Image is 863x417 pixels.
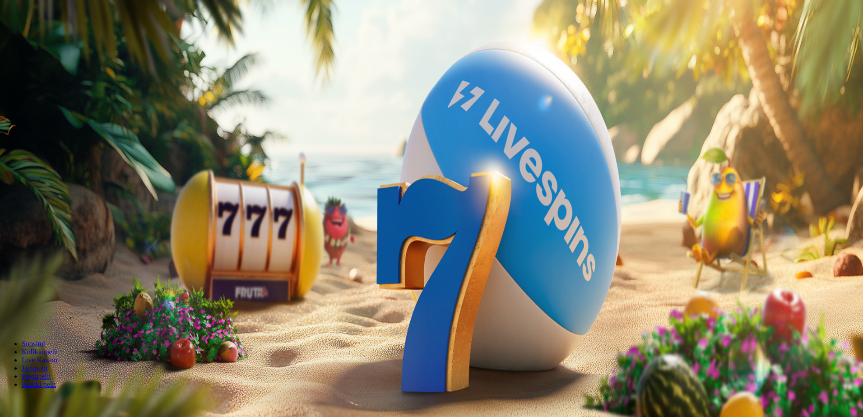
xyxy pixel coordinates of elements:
[4,324,859,405] header: Lobby
[22,356,57,364] a: Live Kasino
[22,380,56,388] a: Kaikki pelit
[22,340,45,347] a: Suositut
[4,324,859,389] nav: Lobby
[22,372,51,380] a: Pöytäpelit
[22,348,58,356] a: Kolikkopelit
[22,364,48,372] a: Jackpotit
